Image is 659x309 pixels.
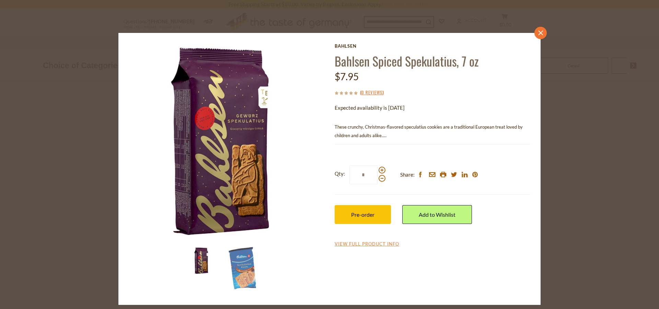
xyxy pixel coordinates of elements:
span: ( ) [360,89,384,96]
a: Add to Wishlist [402,205,472,224]
a: Bahlsen [335,43,530,49]
img: Bahlsen Spiced Spekulatius, 7 oz [188,247,216,274]
p: Expected availability is [DATE] [335,104,530,112]
input: Qty: [349,165,378,184]
span: $7.95 [335,71,359,82]
a: View Full Product Info [335,241,399,247]
span: Pre-order [351,211,374,218]
a: Bahlsen Spiced Spekulatius, 7 oz [335,52,478,70]
a: 0 Reviews [361,89,382,96]
img: Bahlsen Spiced Spekulatius, 7 oz [129,43,325,239]
img: Bahlsen Spicy Speculatius [229,247,256,289]
span: Share: [400,170,415,179]
strong: Qty: [335,169,345,178]
span: These crunchy, Christmas-flavored speculatius cookies are a traditional European treat loved by c... [335,124,523,138]
button: Pre-order [335,205,391,224]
